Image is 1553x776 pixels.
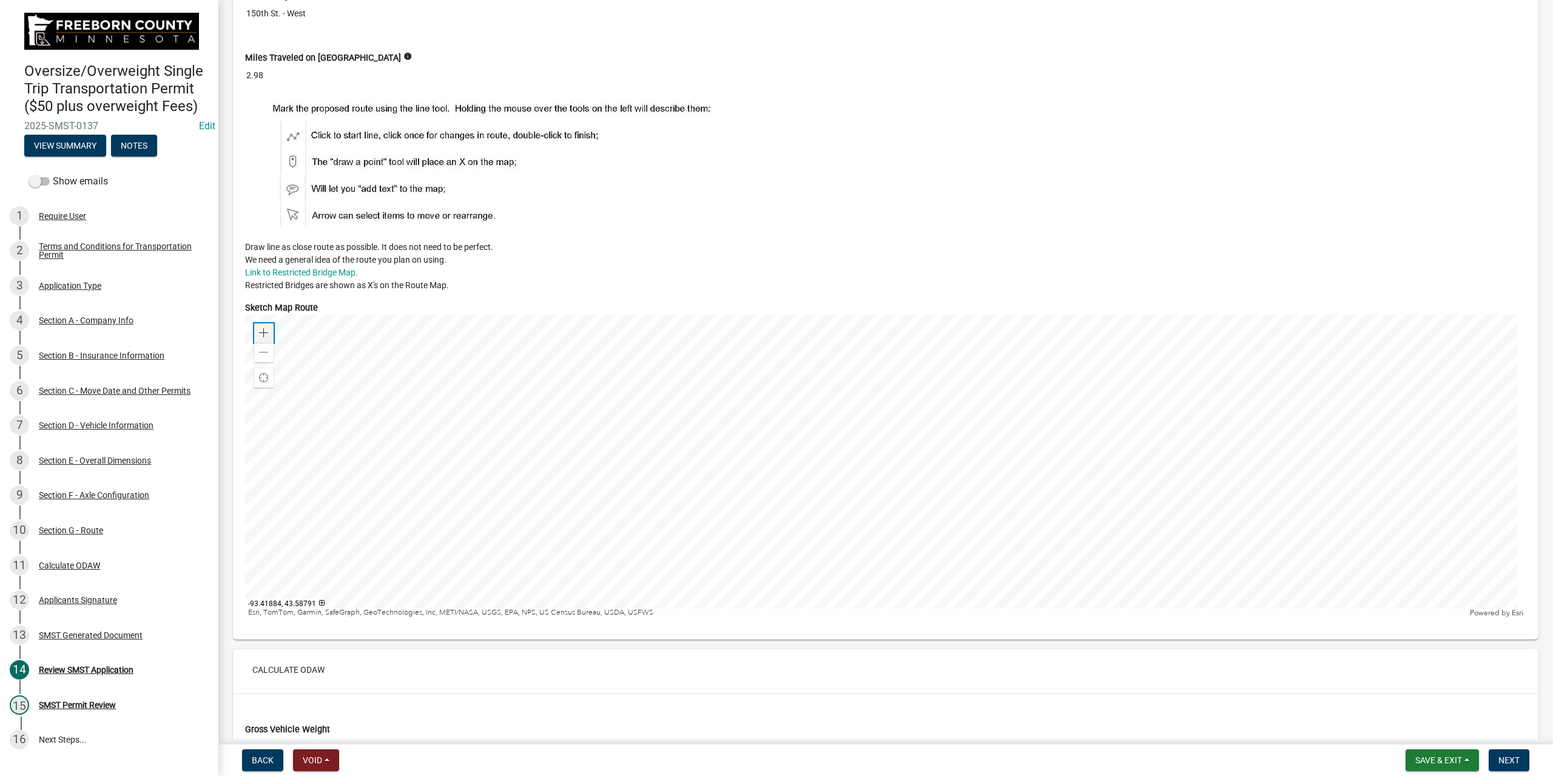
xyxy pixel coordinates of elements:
span: Void [303,755,322,765]
div: SMST Generated Document [39,631,143,639]
div: SMST Permit Review [39,701,116,709]
button: Calculate ODAW [243,659,334,681]
div: 1 [10,206,29,226]
label: Show emails [29,174,108,189]
div: Section C - Move Date and Other Permits [39,386,190,395]
i: info [403,52,412,61]
button: Next [1489,749,1529,771]
div: 12 [10,590,29,610]
img: Freeborn County, Minnesota [24,13,199,50]
div: Applicants Signature [39,596,117,604]
a: Edit [199,120,215,132]
div: 13 [10,626,29,645]
div: 15 [10,695,29,715]
p: Draw line as close route as possible. It does not need to be perfect. We need a general idea of t... [245,241,1526,292]
div: Section G - Route [39,526,103,535]
div: 14 [10,660,29,680]
div: 16 [10,730,29,749]
div: 6 [10,381,29,400]
div: 4 [10,311,29,330]
div: Calculate ODAW [39,561,100,570]
div: 8 [10,451,29,470]
div: 5 [10,346,29,365]
div: Section E - Overall Dimensions [39,456,151,465]
div: Find my location [254,368,274,388]
button: Void [293,749,339,771]
div: Require User [39,212,86,220]
div: Section B - Insurance Information [39,351,164,360]
div: Powered by [1467,608,1526,618]
button: Notes [111,135,157,157]
span: Next [1498,755,1520,765]
div: Zoom in [254,323,274,343]
img: Route_Map_0546ecca-bfdb-4528-9cc7-f4c9cbc5cfc5.jpg [245,96,746,231]
div: Zoom out [254,343,274,362]
div: Terms and Conditions for Transportation Permit [39,242,199,259]
div: 10 [10,521,29,540]
div: Review SMST Application [39,666,133,674]
div: 11 [10,556,29,575]
div: 3 [10,276,29,295]
wm-modal-confirm: Notes [111,141,157,151]
label: Sketch Map Route [245,304,318,312]
wm-modal-confirm: Summary [24,141,106,151]
button: View Summary [24,135,106,157]
div: 2 [10,241,29,260]
wm-modal-confirm: Edit Application Number [199,120,215,132]
span: Save & Exit [1415,755,1462,765]
div: Application Type [39,282,101,290]
label: Gross Vehicle Weight [245,726,330,734]
a: Link to Restricted Bridge Map. [245,268,358,277]
button: Save & Exit [1406,749,1479,771]
div: 9 [10,485,29,505]
label: Miles Traveled on [GEOGRAPHIC_DATA] [245,54,401,62]
div: 7 [10,416,29,435]
a: Esri [1512,609,1523,617]
span: Back [252,755,274,765]
div: Section A - Company Info [39,316,133,325]
span: 2025-SMST-0137 [24,120,194,132]
div: Esri, TomTom, Garmin, SafeGraph, GeoTechnologies, Inc, METI/NASA, USGS, EPA, NPS, US Census Burea... [245,608,1467,618]
button: Back [242,749,283,771]
h4: Oversize/Overweight Single Trip Transportation Permit ($50 plus overweight Fees) [24,62,209,115]
div: Section D - Vehicle Information [39,421,153,430]
div: Section F - Axle Configuration [39,491,149,499]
